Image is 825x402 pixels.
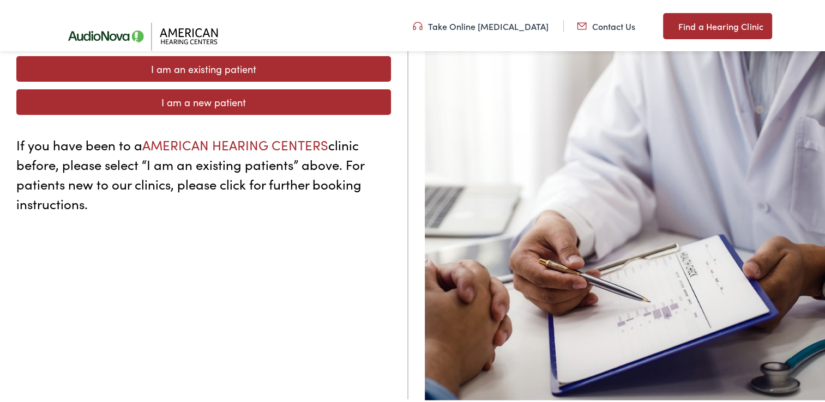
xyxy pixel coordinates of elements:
a: I am an existing patient [16,54,391,80]
a: I am a new patient [16,87,391,113]
a: Contact Us [577,18,635,30]
img: utility icon [577,18,587,30]
p: If you have been to a clinic before, please select “I am an existing patients” above. For patient... [16,133,391,211]
a: Take Online [MEDICAL_DATA] [413,18,549,30]
a: Find a Hearing Clinic [663,11,772,37]
span: AMERICAN HEARING CENTERS [142,133,328,151]
img: utility icon [663,17,673,31]
img: utility icon [413,18,423,30]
